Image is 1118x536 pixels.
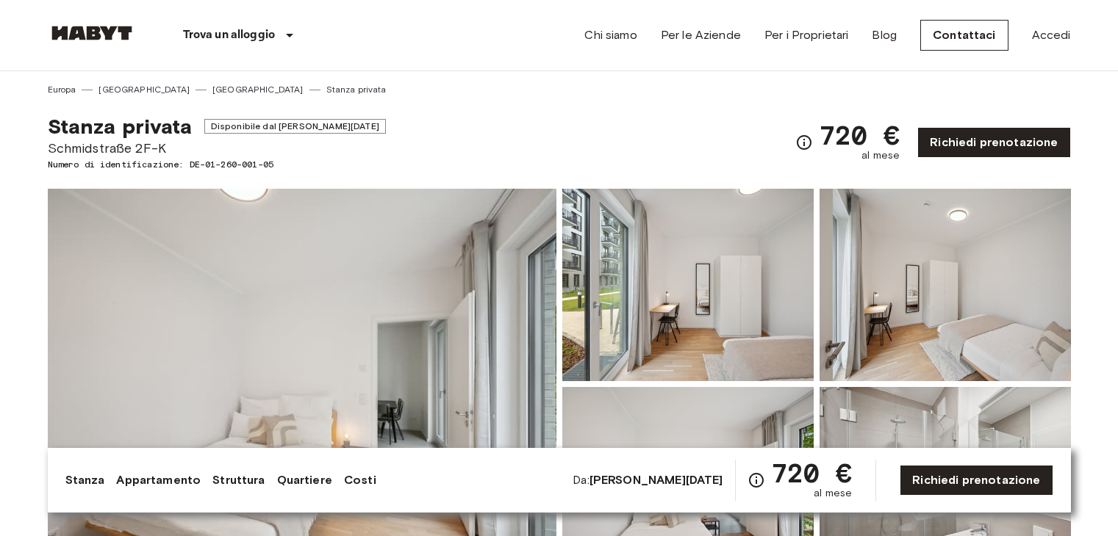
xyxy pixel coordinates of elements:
[764,26,849,44] a: Per i Proprietari
[98,83,190,96] a: [GEOGRAPHIC_DATA]
[212,471,265,489] a: Struttura
[1032,26,1071,44] a: Accedi
[661,26,741,44] a: Per le Aziende
[562,189,814,381] img: Picture of unit DE-01-260-001-05
[48,83,76,96] a: Europa
[573,472,723,488] span: Da:
[204,119,386,134] span: Disponibile dal [PERSON_NAME][DATE]
[814,486,852,501] span: al mese
[48,114,193,139] span: Stanza privata
[920,20,1008,51] a: Contattaci
[748,471,765,489] svg: Verifica i dettagli delle spese nella sezione 'Riassunto dei Costi'. Si prega di notare che gli s...
[344,471,376,489] a: Costi
[212,83,304,96] a: [GEOGRAPHIC_DATA]
[820,189,1071,381] img: Picture of unit DE-01-260-001-05
[900,465,1053,496] a: Richiedi prenotazione
[917,127,1070,158] a: Richiedi prenotazione
[590,473,723,487] b: [PERSON_NAME][DATE]
[771,460,853,486] span: 720 €
[48,158,386,171] span: Numero di identificazione: DE-01-260-001-05
[65,471,105,489] a: Stanza
[326,83,387,96] a: Stanza privata
[277,471,332,489] a: Quartiere
[584,26,637,44] a: Chi siamo
[48,26,136,40] img: Habyt
[795,134,813,151] svg: Verifica i dettagli delle spese nella sezione 'Riassunto dei Costi'. Si prega di notare che gli s...
[819,122,900,148] span: 720 €
[48,139,386,158] span: Schmidstraße 2F-K
[872,26,897,44] a: Blog
[116,471,201,489] a: Appartamento
[183,26,276,44] p: Trova un alloggio
[861,148,900,163] span: al mese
